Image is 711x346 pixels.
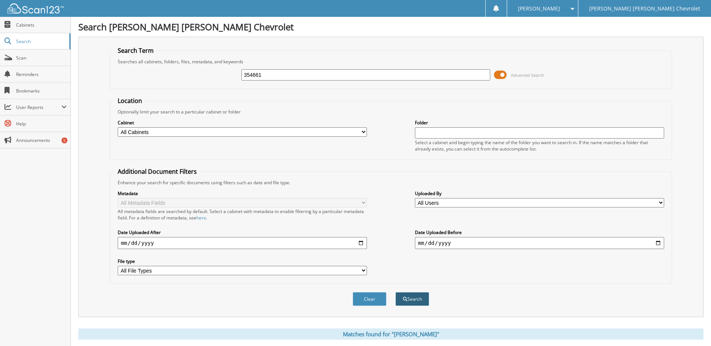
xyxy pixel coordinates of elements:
[118,258,367,264] label: File type
[16,22,67,28] span: Cabinets
[114,109,668,115] div: Optionally limit your search to a particular cabinet or folder
[114,58,668,65] div: Searches all cabinets, folders, files, metadata, and keywords
[118,190,367,197] label: Metadata
[518,6,560,11] span: [PERSON_NAME]
[61,137,67,143] div: 5
[118,119,367,126] label: Cabinet
[7,3,64,13] img: scan123-logo-white.svg
[16,88,67,94] span: Bookmarks
[78,21,704,33] h1: Search [PERSON_NAME] [PERSON_NAME] Chevrolet
[114,167,201,176] legend: Additional Document Filters
[16,137,67,143] span: Announcements
[674,310,711,346] iframe: Chat Widget
[196,215,206,221] a: here
[415,229,664,236] label: Date Uploaded Before
[415,139,664,152] div: Select a cabinet and begin typing the name of the folder you want to search in. If the name match...
[118,229,367,236] label: Date Uploaded After
[16,55,67,61] span: Scan
[353,292,386,306] button: Clear
[114,179,668,186] div: Enhance your search for specific documents using filters such as date and file type.
[16,121,67,127] span: Help
[395,292,429,306] button: Search
[118,237,367,249] input: start
[415,190,664,197] label: Uploaded By
[415,237,664,249] input: end
[78,328,704,340] div: Matches found for "[PERSON_NAME]"
[16,38,66,45] span: Search
[415,119,664,126] label: Folder
[118,208,367,221] div: All metadata fields are searched by default. Select a cabinet with metadata to enable filtering b...
[511,72,544,78] span: Advanced Search
[114,46,157,55] legend: Search Term
[16,104,61,110] span: User Reports
[16,71,67,78] span: Reminders
[114,97,146,105] legend: Location
[589,6,700,11] span: [PERSON_NAME] [PERSON_NAME] Chevrolet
